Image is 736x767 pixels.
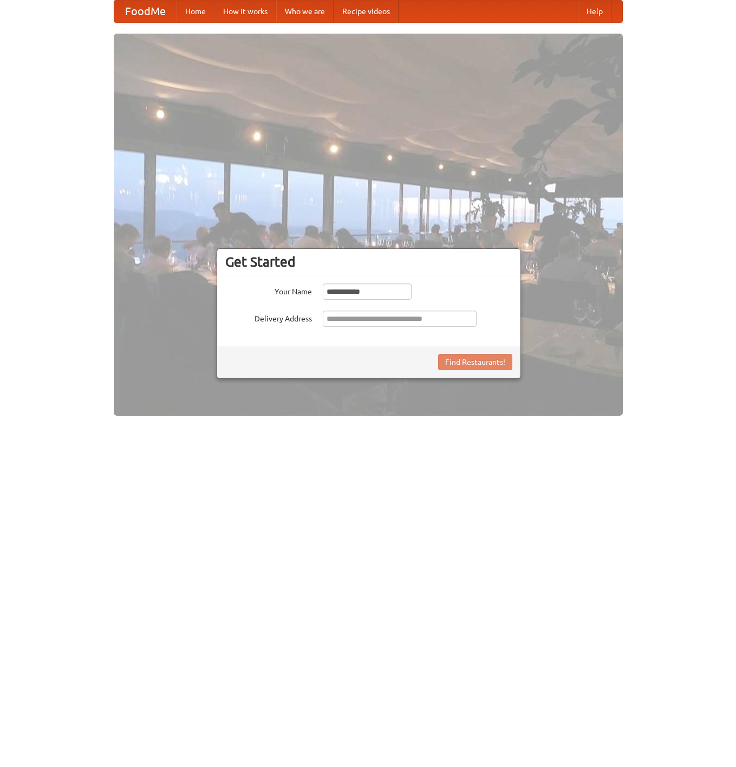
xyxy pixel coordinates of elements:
[225,283,312,297] label: Your Name
[177,1,214,22] a: Home
[276,1,334,22] a: Who we are
[334,1,399,22] a: Recipe videos
[438,354,512,370] button: Find Restaurants!
[578,1,611,22] a: Help
[225,311,312,324] label: Delivery Address
[114,1,177,22] a: FoodMe
[214,1,276,22] a: How it works
[225,254,512,270] h3: Get Started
